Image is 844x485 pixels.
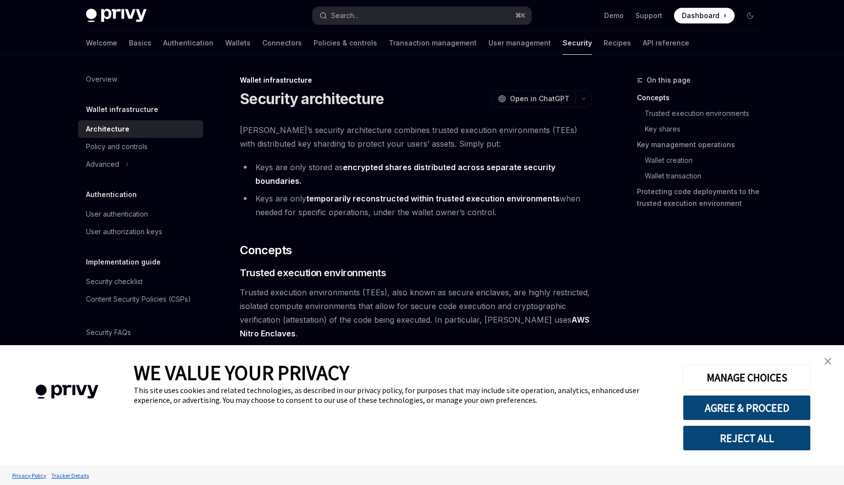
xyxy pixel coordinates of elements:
[240,192,592,219] li: Keys are only when needed for specific operations, under the wallet owner’s control.
[637,184,766,211] a: Protecting code deployments to the trusted execution environment
[313,7,531,24] button: Search...⌘K
[163,31,213,55] a: Authentication
[78,120,203,138] a: Architecture
[645,121,766,137] a: Key shares
[818,352,838,371] a: close banner
[86,208,148,220] div: User authentication
[635,11,662,21] a: Support
[78,223,203,241] a: User authorization keys
[78,70,203,88] a: Overview
[78,273,203,290] a: Security checklist
[86,293,191,305] div: Content Security Policies (CSPs)
[10,467,49,484] a: Privacy Policy
[78,290,203,308] a: Content Security Policies (CSPs)
[240,266,386,280] span: Trusted execution environments
[86,256,161,268] h5: Implementation guide
[492,90,575,107] button: Open in ChatGPT
[240,90,384,108] h1: Security architecture
[647,74,691,86] span: On this page
[515,12,526,20] span: ⌘ K
[49,467,91,484] a: Tracker Details
[240,75,592,85] div: Wallet infrastructure
[643,31,689,55] a: API reference
[683,395,811,420] button: AGREE & PROCEED
[86,276,143,287] div: Security checklist
[240,123,592,151] span: [PERSON_NAME]’s security architecture combines trusted execution environments (TEEs) with distrib...
[86,141,148,153] div: Policy and controls
[674,8,735,23] a: Dashboard
[510,94,570,104] span: Open in ChatGPT
[604,31,631,55] a: Recipes
[78,138,203,155] a: Policy and controls
[645,153,766,168] a: Wallet creation
[86,189,137,200] h5: Authentication
[604,11,624,21] a: Demo
[683,425,811,451] button: REJECT ALL
[86,104,158,115] h5: Wallet infrastructure
[86,9,147,22] img: dark logo
[86,123,129,135] div: Architecture
[86,73,117,85] div: Overview
[240,160,592,188] li: Keys are only stored as
[314,31,377,55] a: Policies & controls
[134,385,668,405] div: This site uses cookies and related technologies, as described in our privacy policy, for purposes...
[86,327,131,338] div: Security FAQs
[86,226,162,238] div: User authorization keys
[563,31,592,55] a: Security
[78,324,203,341] a: Security FAQs
[389,31,477,55] a: Transaction management
[78,205,203,223] a: User authentication
[682,11,719,21] span: Dashboard
[86,31,117,55] a: Welcome
[637,137,766,153] a: Key management operations
[15,371,119,413] img: company logo
[306,194,560,203] strong: temporarily reconstructed within trusted execution environments
[129,31,151,55] a: Basics
[645,106,766,121] a: Trusted execution environments
[488,31,551,55] a: User management
[240,242,292,258] span: Concepts
[683,365,811,390] button: MANAGE CHOICES
[240,286,592,340] span: Trusted execution environments (TEEs), also known as secure enclaves, are highly restricted, isol...
[134,360,349,385] span: WE VALUE YOUR PRIVACY
[331,10,359,22] div: Search...
[742,8,758,23] button: Toggle dark mode
[637,90,766,106] a: Concepts
[824,358,831,365] img: close banner
[262,31,302,55] a: Connectors
[86,158,119,170] div: Advanced
[225,31,251,55] a: Wallets
[255,162,555,186] strong: encrypted shares distributed across separate security boundaries.
[645,168,766,184] a: Wallet transaction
